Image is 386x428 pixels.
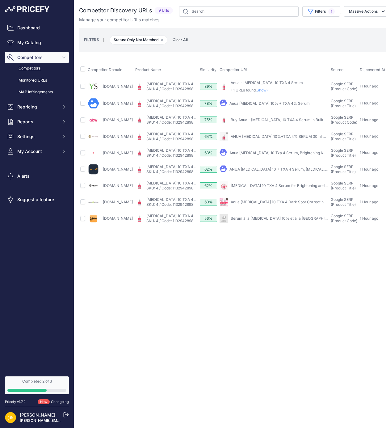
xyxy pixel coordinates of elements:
[331,214,357,223] span: Google SERP (Product Code)
[99,38,107,42] small: |
[331,115,357,125] span: Google SERP (Product Code)
[331,148,356,158] span: Google SERP (Product Title)
[331,82,357,91] span: Google SERP (Product Code)
[103,216,133,221] a: [DOMAIN_NAME]
[103,150,133,155] a: [DOMAIN_NAME]
[103,101,133,106] a: [DOMAIN_NAME]
[146,99,206,103] a: [MEDICAL_DATA] 10 TXA 4 Serum
[5,399,26,405] div: Pricefy v1.7.2
[231,200,342,204] a: Anua [MEDICAL_DATA] 10 TXA 4 Dark Spot Correcting Serum ...
[146,137,193,141] a: SKU: 4 / Code: 1132942898
[5,52,69,63] button: Competitors
[360,183,378,188] span: 1 Hour ago
[5,87,69,98] a: MAP infringements
[5,75,69,86] a: Monitored URLs
[331,99,356,108] span: Google SERP (Product Title)
[231,80,303,85] a: Anua - [MEDICAL_DATA] 10 TXA 4 Serum
[331,67,343,72] span: Source
[146,120,193,125] a: SKU: 4 / Code: 1132942898
[360,101,378,105] span: 1 Hour ago
[360,117,378,122] span: 1 Hour ago
[146,218,193,223] a: SKU: 4 / Code: 1132942898
[5,146,69,157] button: My Account
[146,115,206,120] a: [MEDICAL_DATA] 10 TXA 4 Serum
[360,216,378,221] span: 1 Hour ago
[220,67,248,72] span: Competitor URL
[200,182,217,189] div: 62%
[231,117,323,122] a: Buy Anua - [MEDICAL_DATA] 10 TXA 4 Serum in Bulk
[146,186,193,190] a: SKU: 4 / Code: 1132942898
[5,6,49,12] img: Pricefy Logo
[38,399,50,405] span: New
[5,194,69,205] a: Suggest a feature
[5,116,69,127] button: Reports
[229,167,340,172] a: ANUA [MEDICAL_DATA] 10 + TXA 4 Serum, [MEDICAL_DATA] ...
[331,181,356,190] span: Google SERP (Product Title)
[200,117,217,123] div: 75%
[360,67,385,72] span: Discovered At
[200,67,216,72] span: Similarity
[170,37,191,43] button: Clear All
[231,216,373,221] a: Sérum à la [MEDICAL_DATA] 10% et à la [GEOGRAPHIC_DATA] 4% - 2025 Version
[103,84,133,89] a: [DOMAIN_NAME]
[200,100,217,107] div: 78%
[155,7,173,14] span: 9 Urls
[200,166,217,173] div: 62%
[146,202,193,207] a: SKU: 4 / Code: 1132942898
[146,169,193,174] a: SKU: 4 / Code: 1132942898
[135,67,161,72] span: Product Name
[17,54,58,61] span: Competitors
[20,412,55,417] a: [PERSON_NAME]
[17,133,58,140] span: Settings
[5,376,69,394] a: Completed 2 of 3
[146,104,193,108] a: SKU: 4 / Code: 1132942898
[200,150,217,156] div: 63%
[302,6,340,17] button: Filters1
[5,63,69,74] a: Competitors
[17,104,58,110] span: Repricing
[179,6,299,17] input: Search
[103,134,133,139] a: [DOMAIN_NAME]
[103,200,133,204] a: [DOMAIN_NAME]
[229,101,310,106] a: Anua [MEDICAL_DATA] 10% + TXA 4% Serum
[331,164,356,174] span: Google SERP (Product Title)
[146,148,206,153] a: [MEDICAL_DATA] 10 TXA 4 Serum
[231,183,345,188] a: [MEDICAL_DATA] 10 TXA 4 Serum for Brightening and Dark Spots
[200,133,217,140] div: 64%
[84,37,99,42] small: FILTERS
[200,215,217,222] div: 56%
[360,200,378,204] span: 1 Hour ago
[17,148,58,155] span: My Account
[146,181,206,185] a: [MEDICAL_DATA] 10 TXA 4 Serum
[17,119,58,125] span: Reports
[110,35,167,44] span: Status: Only Not Matched
[200,199,217,206] div: 60%
[146,164,206,169] a: [MEDICAL_DATA] 10 TXA 4 Serum
[146,197,206,202] a: [MEDICAL_DATA] 10 TXA 4 Serum
[328,8,335,15] span: 1
[231,88,303,93] p: +1 URLs found.
[88,67,122,72] span: Competitor Domain
[20,418,115,423] a: [PERSON_NAME][EMAIL_ADDRESS][DOMAIN_NAME]
[5,22,69,33] a: Dashboard
[103,117,133,122] a: [DOMAIN_NAME]
[360,150,378,155] span: 1 Hour ago
[257,88,271,92] span: Show
[360,134,378,138] span: 1 Hour ago
[103,167,133,172] a: [DOMAIN_NAME]
[5,131,69,142] button: Settings
[360,84,378,88] span: 1 Hour ago
[146,87,193,91] a: SKU: 4 / Code: 1132942898
[103,183,133,188] a: [DOMAIN_NAME]
[5,171,69,182] a: Alerts
[7,379,66,384] div: Completed 2 of 3
[231,134,338,139] a: ANUA [MEDICAL_DATA] 10%+TXA 4% SERUM 30ml 아누아 ...
[5,22,69,369] nav: Sidebar
[5,37,69,48] a: My Catalog
[79,6,152,15] h2: Competitor Discovery URLs
[146,214,206,218] a: [MEDICAL_DATA] 10 TXA 4 Serum
[360,167,378,172] span: 1 Hour ago
[146,82,206,86] a: [MEDICAL_DATA] 10 TXA 4 Serum
[79,17,159,23] p: Manage your competitor URLs matches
